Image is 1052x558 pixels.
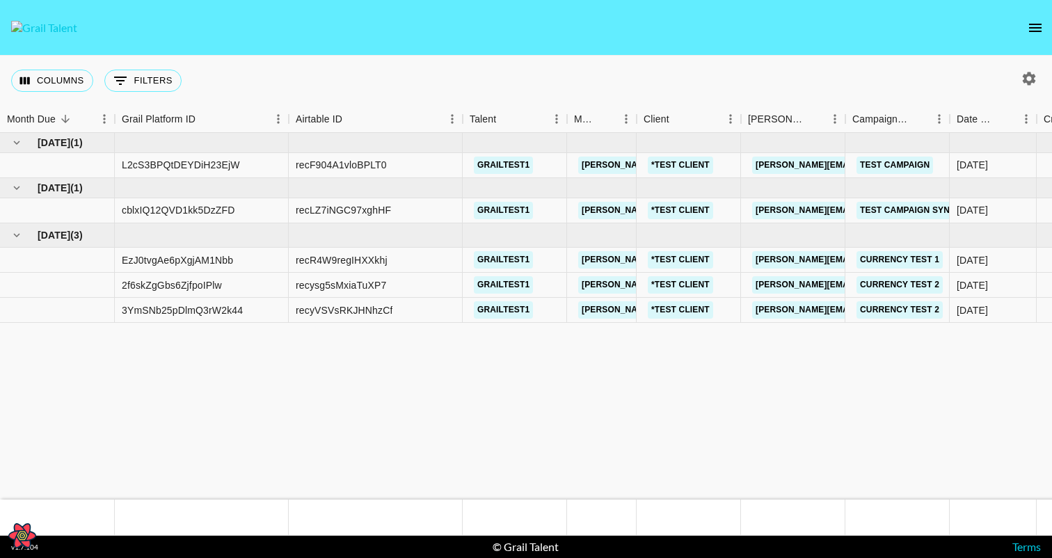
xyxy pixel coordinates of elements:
[70,181,83,195] span: ( 1 )
[644,106,669,133] div: Client
[824,109,845,129] button: Menu
[957,203,988,217] div: 9/3/2025
[752,157,1051,174] a: [PERSON_NAME][EMAIL_ADDRESS][PERSON_NAME][DOMAIN_NAME]
[669,109,689,129] button: Sort
[546,109,567,129] button: Menu
[104,70,182,92] button: Show filters
[578,301,877,319] a: [PERSON_NAME][EMAIL_ADDRESS][PERSON_NAME][DOMAIN_NAME]
[578,251,877,269] a: [PERSON_NAME][EMAIL_ADDRESS][PERSON_NAME][DOMAIN_NAME]
[567,106,637,133] div: Manager
[38,136,70,150] span: [DATE]
[1016,109,1037,129] button: Menu
[856,301,943,319] a: Currency Test 2
[11,70,93,92] button: Select columns
[70,228,83,242] span: ( 3 )
[957,303,988,317] div: 6/26/2025
[720,109,741,129] button: Menu
[70,136,83,150] span: ( 1 )
[474,202,533,219] a: grailtest1
[957,158,988,172] div: 3/6/2025
[7,106,56,133] div: Month Due
[122,303,243,317] div: 3YmSNb25pDlmQ3rW2k44
[470,106,496,133] div: Talent
[596,109,616,129] button: Sort
[474,276,533,294] a: grailtest1
[648,276,713,294] a: *TEST CLIENT
[38,181,70,195] span: [DATE]
[648,157,713,174] a: *TEST CLIENT
[493,540,559,554] div: © Grail Talent
[442,109,463,129] button: Menu
[929,109,950,129] button: Menu
[7,178,26,198] button: hide children
[474,157,533,174] a: grailtest1
[196,109,215,129] button: Sort
[856,251,943,269] a: Currency Test 1
[38,228,70,242] span: [DATE]
[574,106,596,133] div: Manager
[957,253,988,267] div: 6/4/2025
[474,251,533,269] a: grailtest1
[122,253,233,267] div: EzJ0tvgAe6pXgjAM1Nbb
[474,301,533,319] a: grailtest1
[289,106,463,133] div: Airtable ID
[748,106,805,133] div: [PERSON_NAME]
[463,106,567,133] div: Talent
[805,109,824,129] button: Sort
[7,225,26,245] button: hide children
[856,157,933,174] a: Test Campaign
[616,109,637,129] button: Menu
[648,251,713,269] a: *TEST CLIENT
[268,109,289,129] button: Menu
[741,106,845,133] div: Booker
[115,106,289,133] div: Grail Platform ID
[8,522,36,550] button: Open React Query Devtools
[296,158,387,172] div: recF904A1vloBPLT0
[996,109,1016,129] button: Sort
[957,278,988,292] div: 6/26/2025
[852,106,909,133] div: Campaign (Type)
[909,109,929,129] button: Sort
[7,133,26,152] button: hide children
[1021,14,1049,42] button: open drawer
[342,109,362,129] button: Sort
[296,106,342,133] div: Airtable ID
[296,253,388,267] div: recR4W9regIHXXkhj
[122,106,196,133] div: Grail Platform ID
[11,21,77,35] img: Grail Talent
[578,202,877,219] a: [PERSON_NAME][EMAIL_ADDRESS][PERSON_NAME][DOMAIN_NAME]
[845,106,950,133] div: Campaign (Type)
[496,109,516,129] button: Sort
[122,203,234,217] div: cblxIQ12QVD1kk5DzZFD
[648,202,713,219] a: *TEST CLIENT
[296,203,391,217] div: recLZ7iNGC97xghHF
[122,158,240,172] div: L2cS3BPQtDEYDiH23EjW
[637,106,741,133] div: Client
[950,106,1037,133] div: Date Created
[296,303,392,317] div: recyVSVsRKJHNhzCf
[578,276,877,294] a: [PERSON_NAME][EMAIL_ADDRESS][PERSON_NAME][DOMAIN_NAME]
[296,278,386,292] div: recysg5sMxiaTuXP7
[957,106,996,133] div: Date Created
[578,157,877,174] a: [PERSON_NAME][EMAIL_ADDRESS][PERSON_NAME][DOMAIN_NAME]
[856,276,943,294] a: Currency Test 2
[648,301,713,319] a: *TEST CLIENT
[1012,540,1041,553] a: Terms
[56,109,75,129] button: Sort
[122,278,222,292] div: 2f6skZgGbs6ZjfpoIPlw
[856,202,1002,219] a: Test Campaign Sync Updates
[752,202,1051,219] a: [PERSON_NAME][EMAIL_ADDRESS][PERSON_NAME][DOMAIN_NAME]
[752,251,1051,269] a: [PERSON_NAME][EMAIL_ADDRESS][PERSON_NAME][DOMAIN_NAME]
[752,301,1051,319] a: [PERSON_NAME][EMAIL_ADDRESS][PERSON_NAME][DOMAIN_NAME]
[94,109,115,129] button: Menu
[752,276,1051,294] a: [PERSON_NAME][EMAIL_ADDRESS][PERSON_NAME][DOMAIN_NAME]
